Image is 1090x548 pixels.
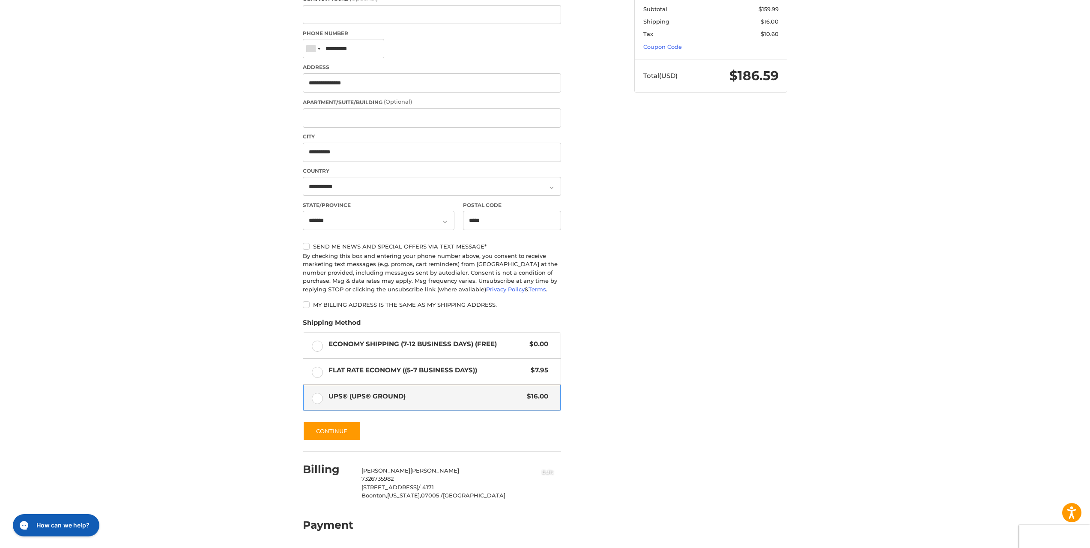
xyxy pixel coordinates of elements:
[643,30,653,37] span: Tax
[526,365,548,375] span: $7.95
[303,63,561,71] label: Address
[1019,525,1090,548] iframe: Google Customer Reviews
[535,464,561,479] button: Edit
[361,467,410,474] span: [PERSON_NAME]
[759,6,779,12] span: $159.99
[387,492,421,499] span: [US_STATE],
[9,511,102,539] iframe: Gorgias live chat messenger
[303,201,454,209] label: State/Province
[361,475,394,482] span: 7326735982
[303,318,361,332] legend: Shipping Method
[303,30,561,37] label: Phone Number
[303,243,561,250] label: Send me news and special offers via text message*
[303,421,361,441] button: Continue
[729,68,779,84] span: $186.59
[384,98,412,105] small: (Optional)
[643,6,667,12] span: Subtotal
[361,492,387,499] span: Boonton,
[328,365,527,375] span: Flat Rate Economy ((5-7 Business Days))
[303,252,561,294] div: By checking this box and entering your phone number above, you consent to receive marketing text ...
[303,167,561,175] label: Country
[328,339,526,349] span: Economy Shipping (7-12 Business Days) (Free)
[410,467,459,474] span: [PERSON_NAME]
[643,72,678,80] span: Total (USD)
[761,18,779,25] span: $16.00
[463,201,561,209] label: Postal Code
[443,492,505,499] span: [GEOGRAPHIC_DATA]
[418,484,434,491] span: / 4171
[303,518,353,532] h2: Payment
[529,286,546,293] a: Terms
[303,301,561,308] label: My billing address is the same as my shipping address.
[525,339,548,349] span: $0.00
[643,43,682,50] a: Coupon Code
[303,133,561,141] label: City
[486,286,525,293] a: Privacy Policy
[523,392,548,401] span: $16.00
[421,492,443,499] span: 07005 /
[643,18,669,25] span: Shipping
[328,392,523,401] span: UPS® (UPS® Ground)
[303,463,353,476] h2: Billing
[761,30,779,37] span: $10.60
[303,98,561,106] label: Apartment/Suite/Building
[361,484,418,491] span: [STREET_ADDRESS]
